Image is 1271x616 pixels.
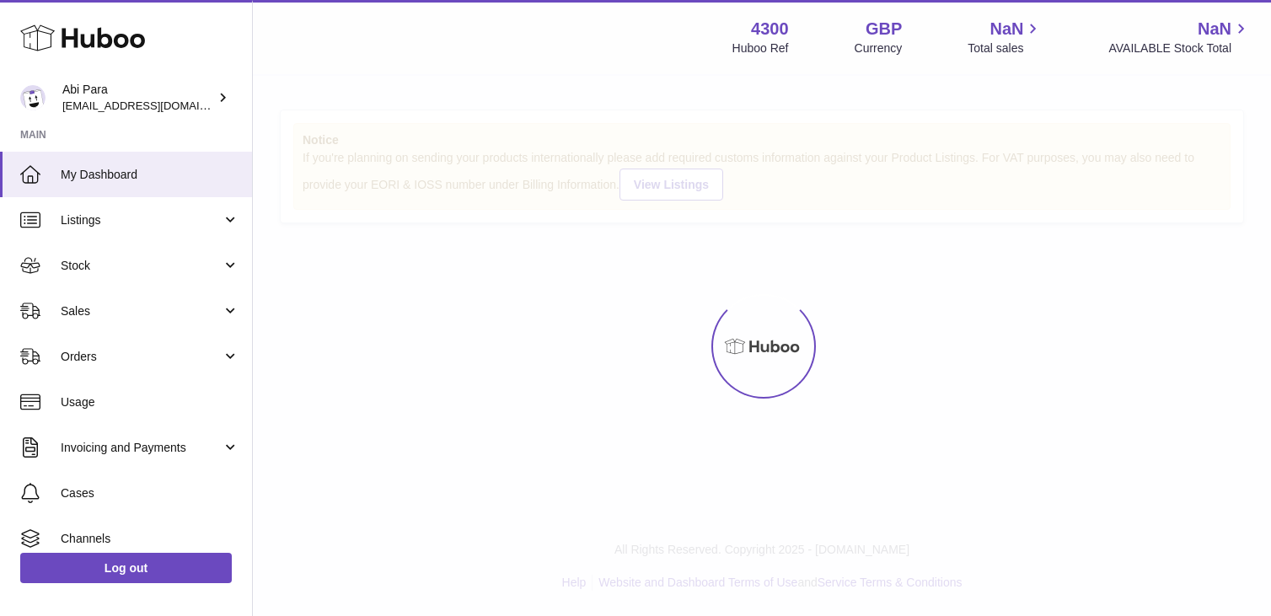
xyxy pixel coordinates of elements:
[61,167,239,183] span: My Dashboard
[61,349,222,365] span: Orders
[61,303,222,319] span: Sales
[1108,18,1251,56] a: NaN AVAILABLE Stock Total
[61,440,222,456] span: Invoicing and Payments
[855,40,903,56] div: Currency
[751,18,789,40] strong: 4300
[866,18,902,40] strong: GBP
[20,85,46,110] img: Abi@mifo.co.uk
[61,531,239,547] span: Channels
[989,18,1023,40] span: NaN
[1108,40,1251,56] span: AVAILABLE Stock Total
[968,18,1043,56] a: NaN Total sales
[62,82,214,114] div: Abi Para
[61,258,222,274] span: Stock
[61,485,239,501] span: Cases
[62,99,248,112] span: [EMAIL_ADDRESS][DOMAIN_NAME]
[968,40,1043,56] span: Total sales
[20,553,232,583] a: Log out
[61,212,222,228] span: Listings
[732,40,789,56] div: Huboo Ref
[61,394,239,410] span: Usage
[1198,18,1231,40] span: NaN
